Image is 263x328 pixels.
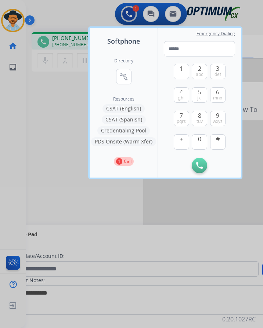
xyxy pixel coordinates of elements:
span: ghi [178,95,184,101]
span: jkl [197,95,202,101]
span: def [215,72,221,77]
mat-icon: connect_without_contact [119,72,128,81]
button: PDS Onsite (Warm Xfer) [91,137,156,146]
h2: Directory [114,58,133,64]
span: 5 [198,88,201,96]
span: + [180,135,183,143]
span: tuv [197,119,203,124]
span: 2 [198,64,201,73]
button: CSAT (English) [102,104,145,113]
span: 3 [216,64,219,73]
button: 6mno [210,87,226,103]
button: CSAT (Spanish) [102,115,146,124]
span: Softphone [107,36,140,46]
button: 9wxyz [210,111,226,126]
span: Emergency Dialing [197,31,235,37]
span: Resources [113,96,134,102]
button: 4ghi [174,87,189,103]
span: 1 [180,64,183,73]
p: Call [124,158,131,165]
button: + [174,134,189,150]
button: 8tuv [192,111,207,126]
p: 1 [116,158,122,165]
img: call-button [196,162,203,169]
span: # [216,135,220,143]
span: mno [213,95,222,101]
span: wxyz [213,119,223,124]
button: 1 [174,64,189,79]
button: 7pqrs [174,111,189,126]
span: 8 [198,111,201,120]
span: 7 [180,111,183,120]
span: abc [196,72,203,77]
span: 4 [180,88,183,96]
button: 2abc [192,64,207,79]
span: 0 [198,135,201,143]
span: 9 [216,111,219,120]
p: 0.20.1027RC [222,315,256,324]
button: Credentialing Pool [97,126,150,135]
span: pqrs [177,119,186,124]
button: 1Call [114,157,134,166]
button: # [210,134,226,150]
button: 5jkl [192,87,207,103]
span: 6 [216,88,219,96]
button: 3def [210,64,226,79]
button: 0 [192,134,207,150]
